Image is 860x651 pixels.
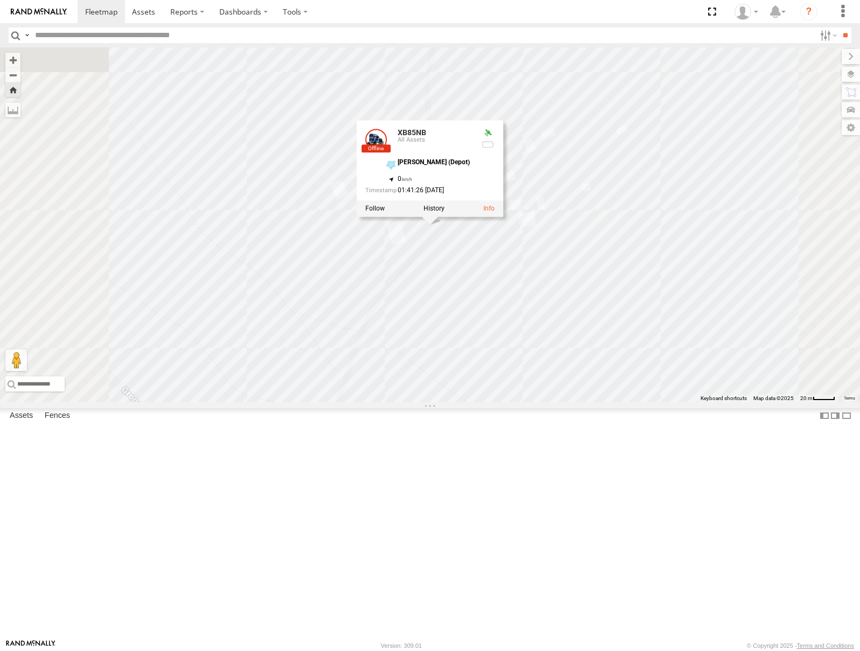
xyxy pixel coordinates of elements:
[797,395,838,402] button: Map Scale: 20 m per 38 pixels
[5,82,20,97] button: Zoom Home
[398,137,473,143] div: All Assets
[4,408,38,423] label: Assets
[797,642,854,649] a: Terms and Conditions
[6,640,56,651] a: Visit our Website
[800,395,813,401] span: 20 m
[398,159,473,166] div: [PERSON_NAME] (Depot)
[800,3,817,20] i: ?
[483,205,495,213] a: View Asset Details
[5,349,27,371] button: Drag Pegman onto the map to open Street View
[424,205,445,213] label: View Asset History
[5,102,20,117] label: Measure
[11,8,67,16] img: rand-logo.svg
[5,53,20,67] button: Zoom in
[844,396,855,401] a: Terms (opens in new tab)
[482,141,495,149] div: No battery health information received from this device.
[731,4,762,20] div: Zoe Connor
[5,67,20,82] button: Zoom out
[365,129,387,150] a: View Asset Details
[482,152,495,160] div: GSM Signal = 2
[747,642,854,649] div: © Copyright 2025 -
[701,395,747,402] button: Keyboard shortcuts
[816,27,839,43] label: Search Filter Options
[398,128,426,137] a: XB85NB
[482,129,495,137] div: Valid GPS Fix
[841,408,852,424] label: Hide Summary Table
[753,395,794,401] span: Map data ©2025
[842,120,860,135] label: Map Settings
[381,642,422,649] div: Version: 309.01
[39,408,75,423] label: Fences
[830,408,841,424] label: Dock Summary Table to the Right
[365,187,473,194] div: Date/time of location update
[398,175,412,183] span: 0
[819,408,830,424] label: Dock Summary Table to the Left
[23,27,31,43] label: Search Query
[365,205,385,213] label: Realtime tracking of Asset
